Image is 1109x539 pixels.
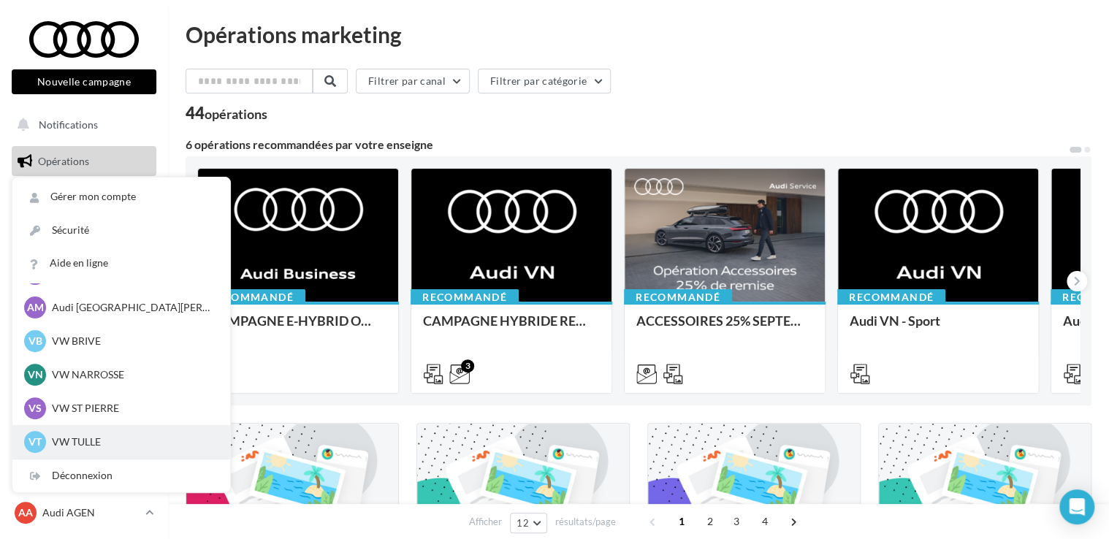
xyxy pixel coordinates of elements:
[28,435,42,449] span: VT
[52,401,213,416] p: VW ST PIERRE
[39,118,98,131] span: Notifications
[186,139,1068,150] div: 6 opérations recommandées par votre enseigne
[1059,489,1094,524] div: Open Intercom Messenger
[9,182,159,213] a: Boîte de réception
[52,435,213,449] p: VW TULLE
[356,69,470,93] button: Filtrer par canal
[205,107,267,121] div: opérations
[423,313,600,343] div: CAMPAGNE HYBRIDE RECHARGEABLE
[837,289,945,305] div: Recommandé
[478,69,611,93] button: Filtrer par catégorie
[197,289,305,305] div: Recommandé
[12,180,230,213] a: Gérer mon compte
[28,367,43,382] span: VN
[12,214,230,247] a: Sécurité
[624,289,732,305] div: Recommandé
[52,334,213,348] p: VW BRIVE
[18,505,33,520] span: AA
[12,459,230,492] div: Déconnexion
[9,256,159,287] a: Campagnes
[510,513,547,533] button: 12
[27,300,44,315] span: AM
[9,146,159,177] a: Opérations
[411,289,519,305] div: Recommandé
[210,313,386,343] div: CAMPAGNE E-HYBRID OCTOBRE B2B
[52,367,213,382] p: VW NARROSSE
[9,329,159,372] a: PLV et print personnalisable
[28,401,42,416] span: VS
[725,510,748,533] span: 3
[555,515,616,529] span: résultats/page
[38,155,89,167] span: Opérations
[9,110,153,140] button: Notifications
[850,313,1026,343] div: Audi VN - Sport
[9,220,159,251] a: Visibilité en ligne
[12,69,156,94] button: Nouvelle campagne
[42,505,140,520] p: Audi AGEN
[52,300,213,315] p: Audi [GEOGRAPHIC_DATA][PERSON_NAME]
[670,510,693,533] span: 1
[28,334,42,348] span: VB
[469,515,502,529] span: Afficher
[9,292,159,323] a: Médiathèque
[753,510,777,533] span: 4
[12,499,156,527] a: AA Audi AGEN
[186,105,267,121] div: 44
[12,247,230,280] a: Aide en ligne
[636,313,813,343] div: ACCESSOIRES 25% SEPTEMBRE - AUDI SERVICE
[698,510,722,533] span: 2
[517,517,529,529] span: 12
[186,23,1091,45] div: Opérations marketing
[461,359,474,372] div: 3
